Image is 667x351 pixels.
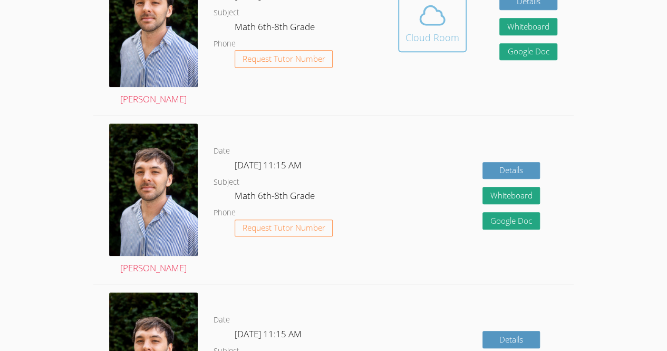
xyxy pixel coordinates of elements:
[214,176,239,189] dt: Subject
[109,124,198,276] a: [PERSON_NAME]
[214,6,239,20] dt: Subject
[405,30,459,45] div: Cloud Room
[235,328,302,340] span: [DATE] 11:15 AM
[482,187,540,204] button: Whiteboard
[243,224,325,232] span: Request Tutor Number
[235,50,333,68] button: Request Tutor Number
[214,206,236,220] dt: Phone
[482,212,540,230] a: Google Doc
[235,188,317,206] dd: Math 6th-8th Grade
[109,124,198,257] img: profile.jpg
[235,220,333,237] button: Request Tutor Number
[214,314,230,327] dt: Date
[482,331,540,348] a: Details
[499,43,557,61] a: Google Doc
[482,162,540,179] a: Details
[235,159,302,171] span: [DATE] 11:15 AM
[243,55,325,63] span: Request Tutor Number
[214,37,236,51] dt: Phone
[235,20,317,37] dd: Math 6th-8th Grade
[214,145,230,158] dt: Date
[499,18,557,35] button: Whiteboard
